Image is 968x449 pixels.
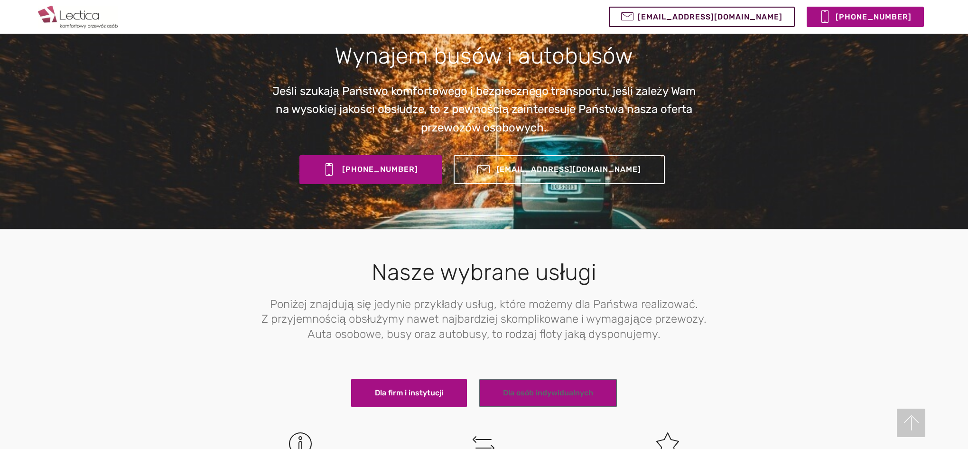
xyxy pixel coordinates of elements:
a: [EMAIL_ADDRESS][DOMAIN_NAME] [454,155,665,185]
a: [PHONE_NUMBER] [299,155,442,185]
h3: Poniżej znajdują się jedynie przykłady usług, które możemy dla Państwa realizować. Z przyjemności... [221,297,747,342]
p: Jeśli szukają Państwo komfortowego i bezpiecznego transportu, jeśli zależy Wam na wysokiej jakośc... [271,82,696,144]
img: Lectica-komfortowy przewóz osób [38,6,118,28]
a: [EMAIL_ADDRESS][DOMAIN_NAME] [609,7,795,27]
h2: Nasze wybrane usługi [221,259,747,294]
a: Dla firm i instytucji [351,379,467,407]
h3: Wynajem busów i autobusów [271,41,696,78]
a: [PHONE_NUMBER] [807,7,924,27]
a: Dla osób indywidualnych [479,379,617,407]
